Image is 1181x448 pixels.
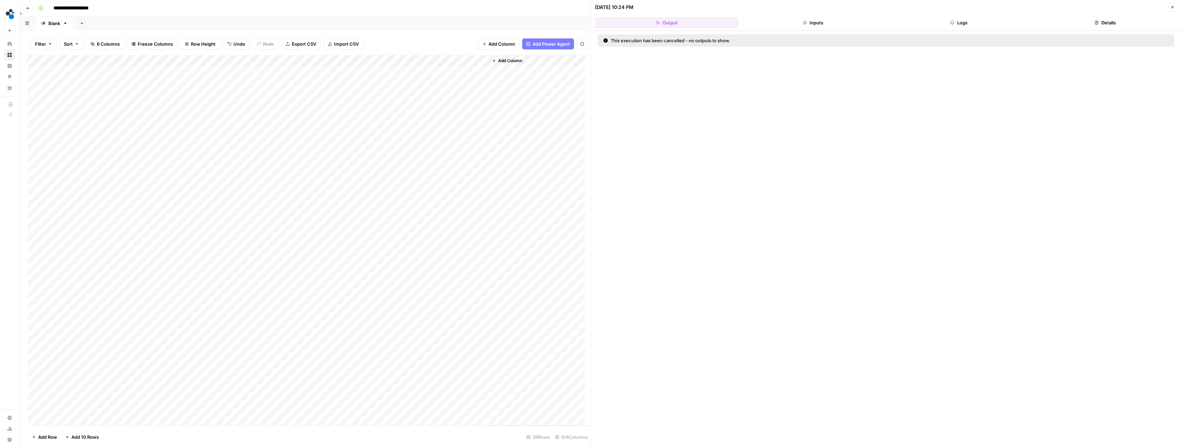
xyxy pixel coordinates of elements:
[4,423,15,434] a: Usage
[4,38,15,49] a: Home
[4,71,15,82] a: Opportunities
[263,41,274,47] span: Redo
[4,5,15,23] button: Workspace: spot.ai
[191,41,216,47] span: Row Height
[1033,17,1177,28] button: Details
[522,38,574,49] button: Add Power Agent
[38,434,57,440] span: Add Row
[489,56,525,65] button: Add Column
[4,434,15,445] button: Help + Support
[31,38,57,49] button: Filter
[35,16,73,30] a: Blank
[595,17,738,28] button: Output
[524,432,552,443] div: 39 Rows
[64,41,73,47] span: Sort
[28,432,61,443] button: Add Row
[233,41,245,47] span: Undo
[61,432,103,443] button: Add 10 Rows
[489,41,515,47] span: Add Column
[552,432,590,443] div: 6/6 Columns
[478,38,519,49] button: Add Column
[223,38,250,49] button: Undo
[71,434,99,440] span: Add 10 Rows
[252,38,278,49] button: Redo
[138,41,173,47] span: Freeze Columns
[59,38,83,49] button: Sort
[323,38,363,49] button: Import CSV
[48,20,60,27] div: Blank
[4,82,15,93] a: Your Data
[334,41,359,47] span: Import CSV
[4,412,15,423] a: Settings
[97,41,120,47] span: 6 Columns
[4,8,16,20] img: spot.ai Logo
[532,41,570,47] span: Add Power Agent
[86,38,124,49] button: 6 Columns
[35,41,46,47] span: Filter
[498,58,522,64] span: Add Column
[4,49,15,60] a: Browse
[292,41,316,47] span: Export CSV
[127,38,177,49] button: Freeze Columns
[281,38,321,49] button: Export CSV
[180,38,220,49] button: Row Height
[887,17,1031,28] button: Logs
[603,37,950,44] div: This execution has been cancelled - no outputs to show.
[4,60,15,71] a: Insights
[595,4,633,11] div: [DATE] 10:24 PM
[741,17,885,28] button: Inputs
